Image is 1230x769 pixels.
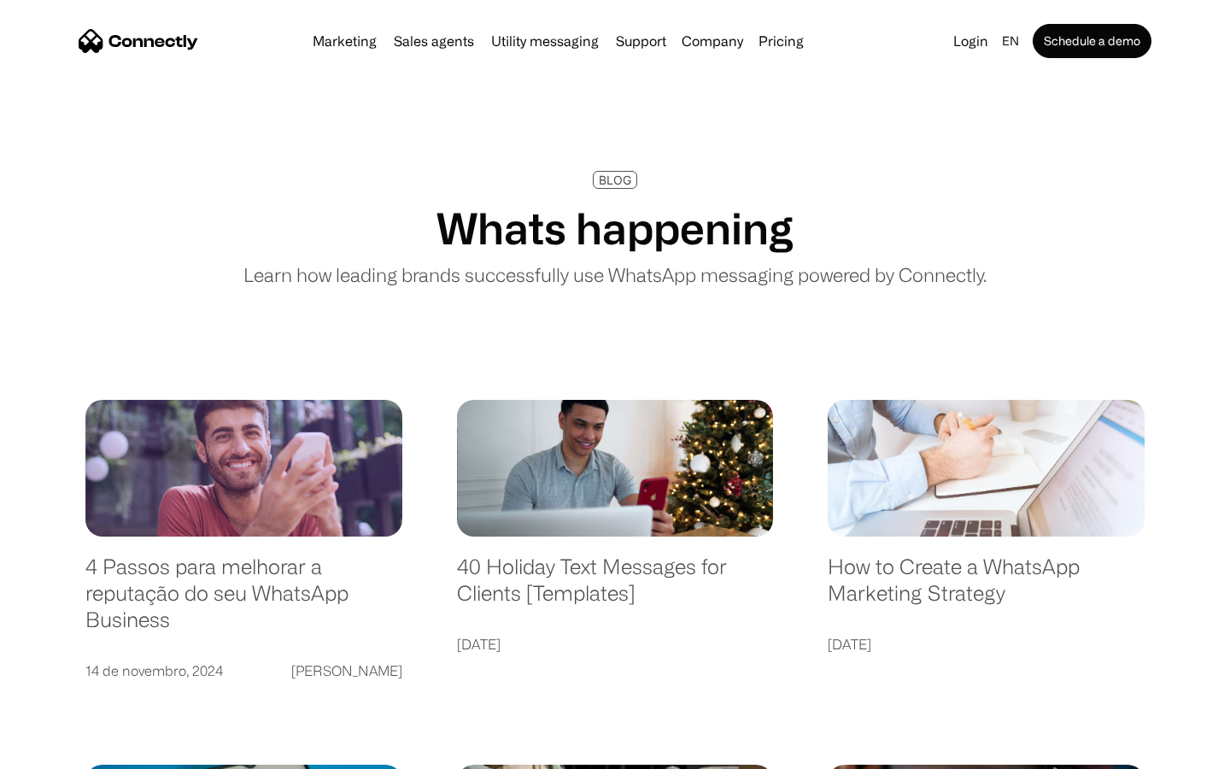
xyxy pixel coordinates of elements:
div: [PERSON_NAME] [291,659,402,683]
div: [DATE] [828,632,871,656]
a: Utility messaging [484,34,606,48]
a: 40 Holiday Text Messages for Clients [Templates] [457,554,774,623]
a: Marketing [306,34,384,48]
p: Learn how leading brands successfully use WhatsApp messaging powered by Connectly. [243,261,987,289]
div: BLOG [599,173,631,186]
aside: Language selected: English [17,739,102,763]
div: en [1002,29,1019,53]
a: Pricing [752,34,811,48]
a: Support [609,34,673,48]
a: Schedule a demo [1033,24,1151,58]
a: How to Create a WhatsApp Marketing Strategy [828,554,1145,623]
div: [DATE] [457,632,501,656]
h1: Whats happening [436,203,794,254]
a: Sales agents [387,34,481,48]
a: 4 Passos para melhorar a reputação do seu WhatsApp Business [85,554,402,649]
a: Login [946,29,995,53]
div: 14 de novembro, 2024 [85,659,223,683]
div: Company [682,29,743,53]
ul: Language list [34,739,102,763]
